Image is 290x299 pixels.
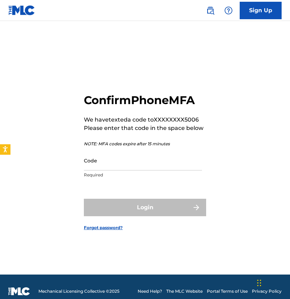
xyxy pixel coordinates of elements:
div: Drag [257,272,261,293]
p: Please enter that code in the space below [84,124,203,132]
img: search [206,6,215,15]
a: Portal Terms of Use [207,288,248,294]
img: MLC Logo [8,5,35,15]
a: Privacy Policy [252,288,282,294]
h2: Confirm Phone MFA [84,93,203,107]
p: Required [84,172,202,178]
p: We have texted a code to XXXXXXXX5006 [84,116,203,124]
img: help [224,6,233,15]
a: Public Search [203,3,217,17]
a: The MLC Website [166,288,203,294]
div: Help [222,3,235,17]
img: logo [8,287,30,296]
p: NOTE: MFA codes expire after 15 minutes [84,141,203,147]
a: Sign Up [240,2,282,19]
iframe: Chat Widget [255,265,290,299]
a: Need Help? [138,288,162,294]
a: Forgot password? [84,225,123,231]
span: Mechanical Licensing Collective © 2025 [38,288,119,294]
